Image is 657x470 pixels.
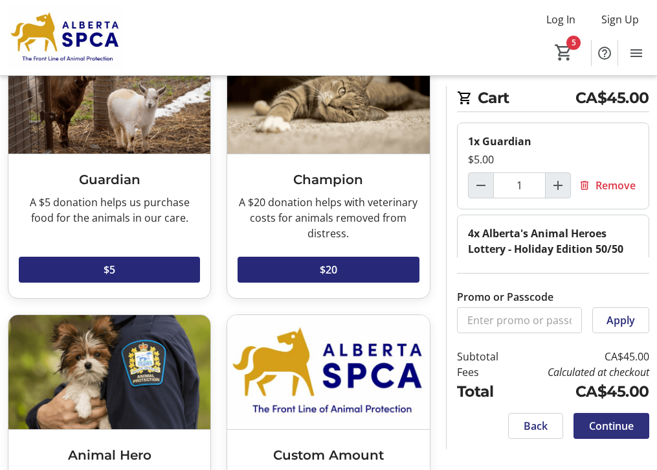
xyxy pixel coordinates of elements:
[493,172,546,198] input: Guardian Quantity
[576,172,638,198] button: Remove
[546,12,575,27] span: Log In
[19,257,200,283] button: $5
[238,194,419,241] div: A $20 donation helps with veterinary costs for animals removed from distress.
[457,380,513,403] td: Total
[457,364,513,380] td: Fees
[227,40,429,154] img: Champion
[575,86,649,109] span: CA$45.00
[469,173,493,198] button: Decrement by one
[573,413,649,439] button: Continue
[457,349,513,364] td: Subtotal
[238,445,419,465] h3: Custom Amount
[513,364,649,380] td: Calculated at checkout
[589,418,634,434] span: Continue
[457,307,582,333] input: Enter promo or passcode
[591,9,649,30] button: Sign Up
[536,9,586,30] button: Log In
[457,289,553,305] label: Promo or Passcode
[19,170,200,189] h3: Guardian
[524,418,548,434] span: Back
[508,413,563,439] button: Back
[8,315,210,429] img: Animal Hero
[601,12,639,27] span: Sign Up
[320,262,337,277] span: $20
[513,380,649,403] td: CA$45.00
[104,262,115,277] span: $5
[468,134,638,149] div: 1x Guardian
[552,41,575,64] button: Cart
[607,312,635,328] span: Apply
[8,40,210,154] img: Guardian
[513,349,649,364] td: CA$45.00
[19,445,200,465] h3: Animal Hero
[457,86,649,112] h2: Cart
[227,315,429,429] img: Custom Amount
[19,194,200,226] div: A $5 donation helps us purchase food for the animals in our care.
[592,307,649,333] button: Apply
[8,5,123,70] img: Alberta SPCA's Logo
[468,152,638,167] div: $5.00
[592,40,618,66] button: Help
[623,40,649,66] button: Menu
[468,226,638,272] div: 4x Alberta's Animal Heroes Lottery - Holiday Edition 50/50 Raffle Ticket (1 for $10.00)
[238,170,419,189] h3: Champion
[546,173,570,198] button: Increment by one
[596,178,636,193] span: Remove
[238,257,419,283] button: $20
